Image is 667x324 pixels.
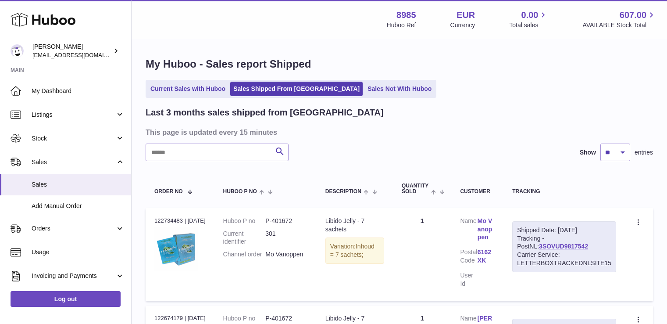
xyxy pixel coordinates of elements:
[521,9,539,21] span: 0.00
[32,272,115,280] span: Invoicing and Payments
[512,189,616,194] div: Tracking
[478,248,495,265] a: 6162 XK
[154,189,183,194] span: Order No
[512,221,616,272] div: Tracking - PostNL:
[32,134,115,143] span: Stock
[223,230,266,246] dt: Current identifier
[223,189,257,194] span: Huboo P no
[154,217,206,225] div: 122734483 | [DATE]
[582,21,656,29] span: AVAILABLE Stock Total
[32,202,125,210] span: Add Manual Order
[460,248,477,267] dt: Postal Code
[11,291,121,307] a: Log out
[154,314,206,322] div: 122674179 | [DATE]
[223,217,266,225] dt: Huboo P no
[460,271,477,288] dt: User Id
[32,224,115,233] span: Orders
[32,43,111,59] div: [PERSON_NAME]
[509,21,548,29] span: Total sales
[517,251,611,267] div: Carrier Service: LETTERBOXTRACKEDNLSITE15
[509,9,548,29] a: 0.00 Total sales
[32,248,125,256] span: Usage
[478,217,495,242] a: Mo Vanoppen
[265,314,308,323] dd: P-401672
[460,217,477,244] dt: Name
[265,217,308,225] dd: P-401672
[457,9,475,21] strong: EUR
[396,9,416,21] strong: 8985
[147,82,228,96] a: Current Sales with Huboo
[154,227,198,271] img: 301_1.jpg
[393,208,451,301] td: 1
[265,250,308,259] dd: Mo Vanoppen
[32,180,125,189] span: Sales
[230,82,363,96] a: Sales Shipped From [GEOGRAPHIC_DATA]
[146,57,653,71] h1: My Huboo - Sales report Shipped
[325,238,384,264] div: Variation:
[387,21,416,29] div: Huboo Ref
[146,127,651,137] h3: This page is updated every 15 minutes
[32,51,129,58] span: [EMAIL_ADDRESS][DOMAIN_NAME]
[635,148,653,157] span: entries
[580,148,596,157] label: Show
[450,21,475,29] div: Currency
[32,158,115,166] span: Sales
[517,226,611,234] div: Shipped Date: [DATE]
[32,111,115,119] span: Listings
[223,250,266,259] dt: Channel order
[325,217,384,234] div: Libido Jelly - 7 sachets
[582,9,656,29] a: 607.00 AVAILABLE Stock Total
[402,183,429,194] span: Quantity Sold
[265,230,308,246] dd: 301
[325,189,361,194] span: Description
[146,107,384,119] h2: Last 3 months sales shipped from [GEOGRAPHIC_DATA]
[364,82,435,96] a: Sales Not With Huboo
[620,9,646,21] span: 607.00
[223,314,266,323] dt: Huboo P no
[539,243,588,250] a: 3SOVUD9817542
[11,44,24,58] img: info@dehaanlifestyle.nl
[32,87,125,95] span: My Dashboard
[460,189,495,194] div: Customer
